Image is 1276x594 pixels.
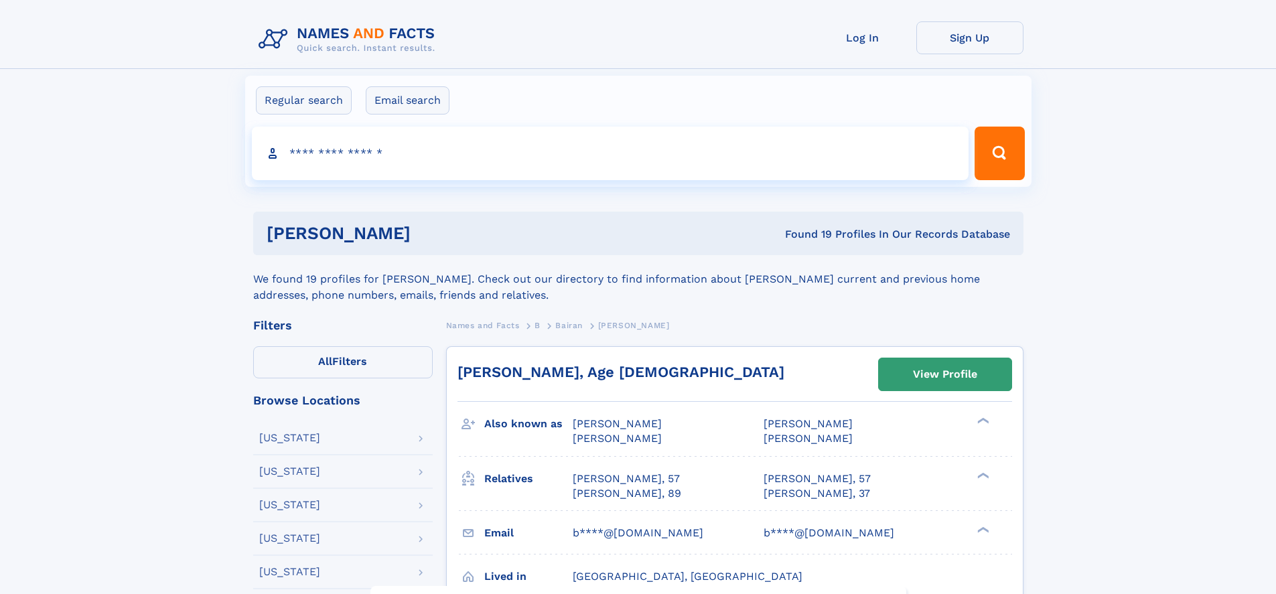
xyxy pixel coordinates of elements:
[974,471,990,479] div: ❯
[879,358,1011,390] a: View Profile
[573,486,681,501] a: [PERSON_NAME], 89
[253,394,433,406] div: Browse Locations
[916,21,1023,54] a: Sign Up
[573,432,662,445] span: [PERSON_NAME]
[253,21,446,58] img: Logo Names and Facts
[764,432,853,445] span: [PERSON_NAME]
[975,127,1024,180] button: Search Button
[535,321,541,330] span: B
[555,321,583,330] span: Bairan
[598,321,670,330] span: [PERSON_NAME]
[253,346,433,378] label: Filters
[764,471,871,486] a: [PERSON_NAME], 57
[573,471,680,486] a: [PERSON_NAME], 57
[555,317,583,333] a: Bairan
[267,225,598,242] h1: [PERSON_NAME]
[259,533,320,544] div: [US_STATE]
[259,500,320,510] div: [US_STATE]
[597,227,1010,242] div: Found 19 Profiles In Our Records Database
[484,467,573,490] h3: Relatives
[974,417,990,425] div: ❯
[764,417,853,430] span: [PERSON_NAME]
[573,570,802,583] span: [GEOGRAPHIC_DATA], [GEOGRAPHIC_DATA]
[259,466,320,477] div: [US_STATE]
[253,255,1023,303] div: We found 19 profiles for [PERSON_NAME]. Check out our directory to find information about [PERSON...
[256,86,352,115] label: Regular search
[809,21,916,54] a: Log In
[446,317,520,333] a: Names and Facts
[913,359,977,390] div: View Profile
[366,86,449,115] label: Email search
[253,319,433,331] div: Filters
[457,364,784,380] a: [PERSON_NAME], Age [DEMOGRAPHIC_DATA]
[764,486,870,501] a: [PERSON_NAME], 37
[259,567,320,577] div: [US_STATE]
[484,413,573,435] h3: Also known as
[573,417,662,430] span: [PERSON_NAME]
[252,127,969,180] input: search input
[318,355,332,368] span: All
[535,317,541,333] a: B
[484,565,573,588] h3: Lived in
[259,433,320,443] div: [US_STATE]
[974,525,990,534] div: ❯
[484,522,573,544] h3: Email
